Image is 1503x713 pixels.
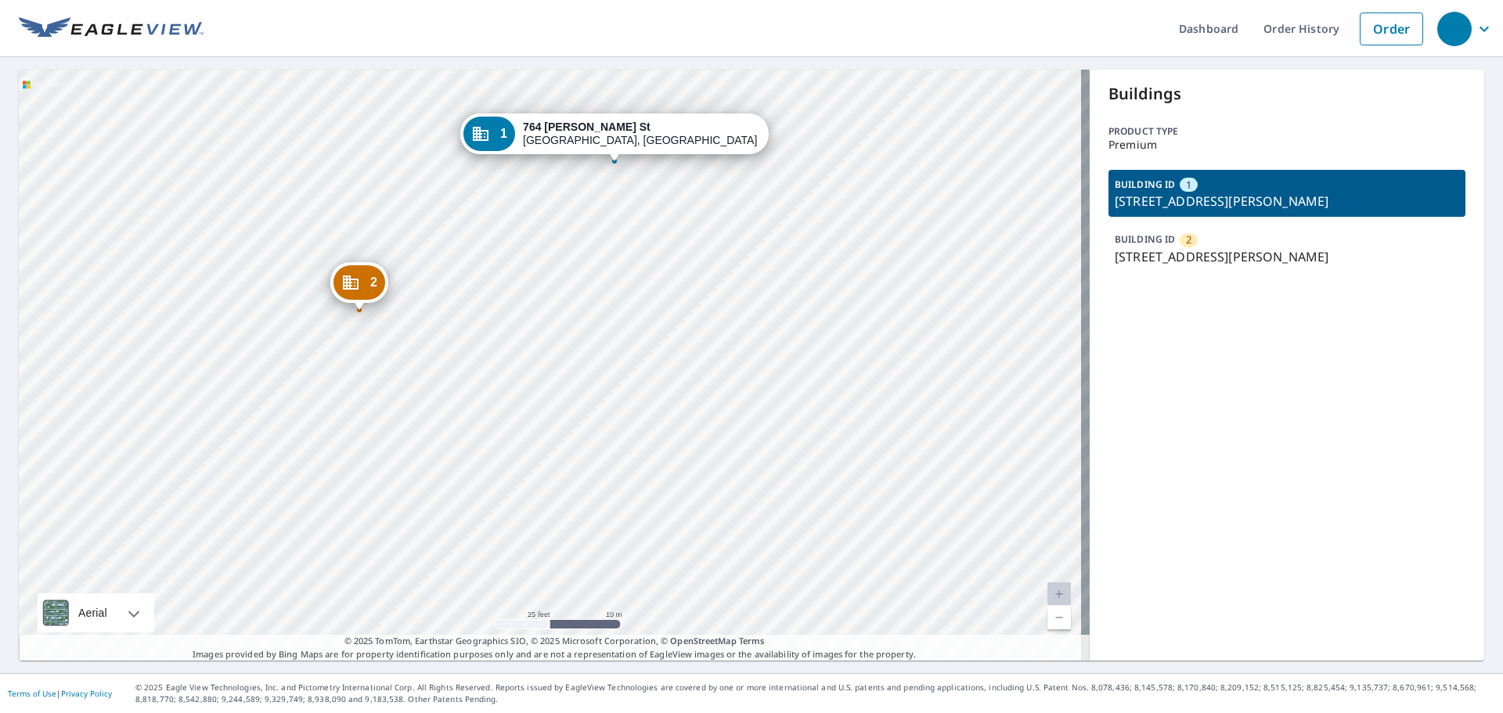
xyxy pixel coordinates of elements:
a: Terms [739,635,765,646]
div: Dropped pin, building 2, Commercial property, 763 Howard St Elmira, NY 14904 [330,262,388,311]
a: Order [1360,13,1423,45]
a: OpenStreetMap [670,635,736,646]
span: © 2025 TomTom, Earthstar Geographics SIO, © 2025 Microsoft Corporation, © [344,635,765,648]
img: EV Logo [19,17,204,41]
p: BUILDING ID [1115,232,1175,246]
span: 1 [1186,178,1191,193]
span: 2 [1186,232,1191,247]
a: Privacy Policy [61,688,112,699]
a: Terms of Use [8,688,56,699]
p: Buildings [1108,82,1465,106]
span: 2 [370,276,377,288]
p: Product type [1108,124,1465,139]
p: © 2025 Eagle View Technologies, Inc. and Pictometry International Corp. All Rights Reserved. Repo... [135,682,1495,705]
p: Premium [1108,139,1465,151]
p: BUILDING ID [1115,178,1175,191]
a: Current Level 20, Zoom Out [1047,606,1071,629]
a: Current Level 20, Zoom In Disabled [1047,582,1071,606]
div: Dropped pin, building 1, Commercial property, 764 Falck St Elmira, NY 14904 [460,113,769,162]
div: Aerial [74,593,112,632]
div: [GEOGRAPHIC_DATA], [GEOGRAPHIC_DATA] 14904 [523,121,758,147]
strong: 764 [PERSON_NAME] St [523,121,651,133]
p: [STREET_ADDRESS][PERSON_NAME] [1115,192,1459,211]
span: 1 [500,128,507,139]
p: | [8,689,112,698]
p: [STREET_ADDRESS][PERSON_NAME] [1115,247,1459,266]
p: Images provided by Bing Maps are for property identification purposes only and are not a represen... [19,635,1090,661]
div: Aerial [38,593,154,632]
